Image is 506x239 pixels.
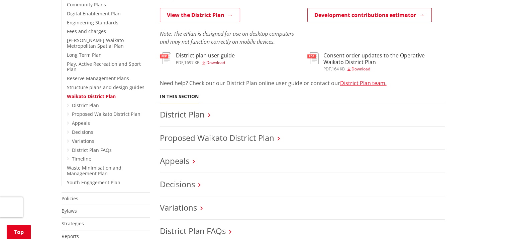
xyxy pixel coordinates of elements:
h3: Consent order updates to the Operative Waikato District Plan [323,52,445,65]
span: 164 KB [332,66,345,72]
a: Variations [160,202,197,213]
span: pdf [323,66,331,72]
span: Download [206,60,225,65]
a: Youth Engagement Plan [67,179,120,186]
span: pdf [176,60,183,65]
em: Note: The ePlan is designed for use on desktop computers and may not function correctly on mobile... [160,30,294,45]
a: Policies [62,195,78,202]
h3: District plan user guide [176,52,235,59]
span: 1697 KB [184,60,200,65]
a: Waikato District Plan [67,93,116,99]
a: Development contributions estimator [307,8,432,22]
div: , [323,67,445,71]
a: Variations [72,138,94,144]
img: document-pdf.svg [307,52,319,64]
div: , [176,61,235,65]
a: Appeals [72,120,90,126]
a: Decisions [160,179,195,190]
a: [PERSON_NAME]-Waikato Metropolitan Spatial Plan [67,37,124,49]
a: Timeline [72,156,91,162]
a: Fees and charges [67,28,106,34]
a: Proposed Waikato District Plan [160,132,274,143]
a: District Plan team. [340,79,387,87]
a: Strategies [62,220,84,227]
a: District Plan FAQs [160,225,226,236]
a: Waste Minimisation and Management Plan [67,165,121,177]
a: District plan user guide pdf,1697 KB Download [160,52,235,64]
a: Appeals [160,155,189,166]
a: Proposed Waikato District Plan [72,111,140,117]
h5: In this section [160,94,199,99]
a: Play, Active Recreation and Sport Plan [67,61,141,73]
a: Top [7,225,31,239]
img: document-pdf.svg [160,52,171,64]
a: District Plan [72,102,99,108]
a: Decisions [72,129,93,135]
a: Bylaws [62,208,77,214]
p: Need help? Check our our District Plan online user guide or contact our [160,79,445,87]
a: District Plan FAQs [72,147,112,153]
a: View the District Plan [160,8,240,22]
span: Download [351,66,370,72]
a: District Plan [160,109,205,120]
a: Community Plans [67,1,106,8]
a: Long Term Plan [67,52,102,58]
a: Structure plans and design guides [67,84,144,90]
a: Engineering Standards [67,19,118,26]
a: Reserve Management Plans [67,75,129,81]
a: Consent order updates to the Operative Waikato District Plan pdf,164 KB Download [307,52,445,71]
a: Digital Enablement Plan [67,10,121,17]
iframe: Messenger Launcher [475,211,499,235]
